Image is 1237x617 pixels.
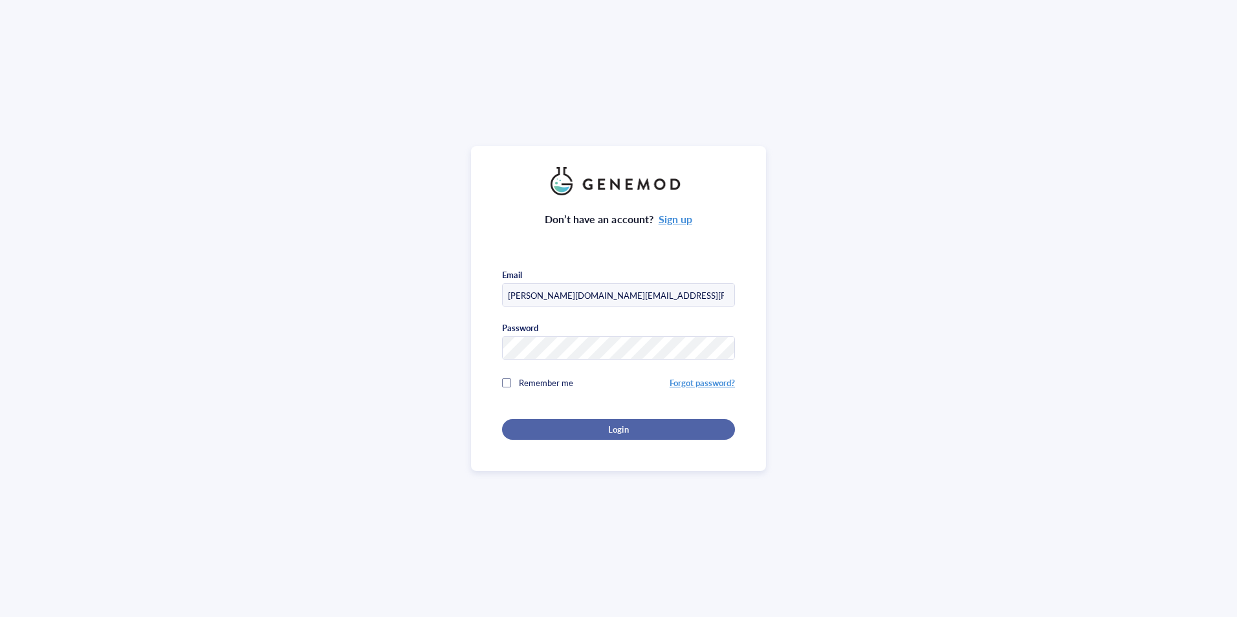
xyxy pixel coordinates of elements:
a: Forgot password? [670,376,735,389]
img: genemod_logo_light-BcqUzbGq.png [551,167,686,195]
div: Don’t have an account? [545,211,692,228]
span: Login [608,424,628,435]
div: Email [502,269,522,281]
a: Sign up [659,211,692,226]
span: Remember me [519,376,573,389]
button: Login [502,419,735,440]
div: Password [502,322,538,334]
